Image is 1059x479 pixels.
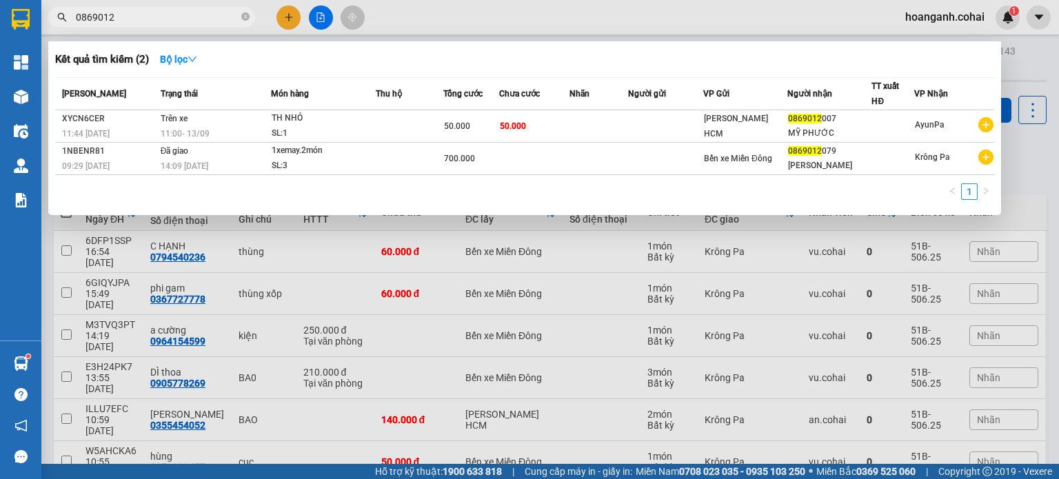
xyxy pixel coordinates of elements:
[161,161,208,171] span: 14:09 [DATE]
[241,12,250,21] span: close-circle
[443,89,483,99] span: Tổng cước
[914,89,948,99] span: VP Nhận
[978,183,994,200] button: right
[76,10,239,25] input: Tìm tên, số ĐT hoặc mã đơn
[569,89,589,99] span: Nhãn
[915,120,944,130] span: AyunPa
[161,146,189,156] span: Đã giao
[14,55,28,70] img: dashboard-icon
[788,126,871,141] div: MỸ PHƯỚC
[160,54,197,65] strong: Bộ lọc
[961,183,978,200] li: 1
[161,129,210,139] span: 11:00 - 13/09
[871,81,899,106] span: TT xuất HĐ
[241,11,250,24] span: close-circle
[62,112,157,126] div: XYCN6CER
[915,152,949,162] span: Krông Pa
[949,187,957,195] span: left
[978,117,994,132] span: plus-circle
[14,159,28,173] img: warehouse-icon
[14,450,28,463] span: message
[14,90,28,104] img: warehouse-icon
[272,111,375,126] div: TH NHỎ
[14,356,28,371] img: warehouse-icon
[376,89,402,99] span: Thu hộ
[444,121,470,131] span: 50.000
[628,89,666,99] span: Người gửi
[272,126,375,141] div: SL: 1
[272,159,375,174] div: SL: 3
[982,187,990,195] span: right
[703,89,729,99] span: VP Gửi
[704,114,768,139] span: [PERSON_NAME] HCM
[978,150,994,165] span: plus-circle
[62,89,126,99] span: [PERSON_NAME]
[14,388,28,401] span: question-circle
[14,193,28,207] img: solution-icon
[62,144,157,159] div: 1NBENR81
[978,183,994,200] li: Next Page
[26,354,30,358] sup: 1
[188,54,197,64] span: down
[57,12,67,22] span: search
[161,114,188,123] span: Trên xe
[55,52,149,67] h3: Kết quả tìm kiếm ( 2 )
[945,183,961,200] li: Previous Page
[14,419,28,432] span: notification
[788,159,871,173] div: [PERSON_NAME]
[271,89,309,99] span: Món hàng
[161,89,198,99] span: Trạng thái
[945,183,961,200] button: left
[704,154,772,163] span: Bến xe Miền Đông
[500,121,526,131] span: 50.000
[149,48,208,70] button: Bộ lọcdown
[444,154,475,163] span: 700.000
[62,129,110,139] span: 11:44 [DATE]
[14,124,28,139] img: warehouse-icon
[12,9,30,30] img: logo-vxr
[788,112,871,126] div: 007
[62,161,110,171] span: 09:29 [DATE]
[787,89,832,99] span: Người nhận
[788,146,822,156] span: 0869012
[272,143,375,159] div: 1xemay.2món
[788,144,871,159] div: 079
[499,89,540,99] span: Chưa cước
[788,114,822,123] span: 0869012
[962,184,977,199] a: 1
